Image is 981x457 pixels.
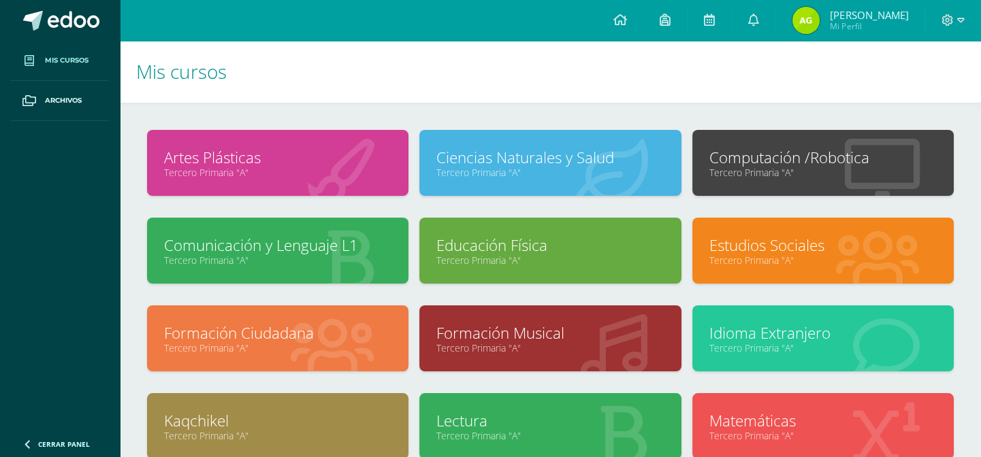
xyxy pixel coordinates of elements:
[45,95,82,106] span: Archivos
[792,7,820,34] img: 7f81f4ba5cc2156d4da63f1ddbdbb887.png
[436,341,664,354] a: Tercero Primaria "A"
[830,20,908,32] span: Mi Perfil
[38,439,90,449] span: Cerrar panel
[436,235,664,256] a: Educación Física
[709,147,937,168] a: Computación /Robotica
[436,254,664,267] a: Tercero Primaria "A"
[436,166,664,179] a: Tercero Primaria "A"
[709,254,937,267] a: Tercero Primaria "A"
[164,166,391,179] a: Tercero Primaria "A"
[709,166,937,179] a: Tercero Primaria "A"
[709,322,937,343] a: Idioma Extranjero
[709,341,937,354] a: Tercero Primaria "A"
[830,8,908,22] span: [PERSON_NAME]
[136,58,227,84] span: Mis cursos
[436,429,664,442] a: Tercero Primaria "A"
[164,254,391,267] a: Tercero Primaria "A"
[436,147,664,168] a: Ciencias Naturales y Salud
[164,341,391,354] a: Tercero Primaria "A"
[164,147,391,168] a: Artes Plásticas
[164,322,391,343] a: Formación Ciudadana
[45,55,89,66] span: Mis cursos
[436,322,664,343] a: Formación Musical
[11,81,109,121] a: Archivos
[436,410,664,431] a: Lectura
[709,235,937,256] a: Estudios Sociales
[164,429,391,442] a: Tercero Primaria "A"
[164,235,391,256] a: Comunicación y Lenguaje L1
[709,429,937,442] a: Tercero Primaria "A"
[11,41,109,81] a: Mis cursos
[164,410,391,431] a: Kaqchikel
[709,410,937,431] a: Matemáticas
